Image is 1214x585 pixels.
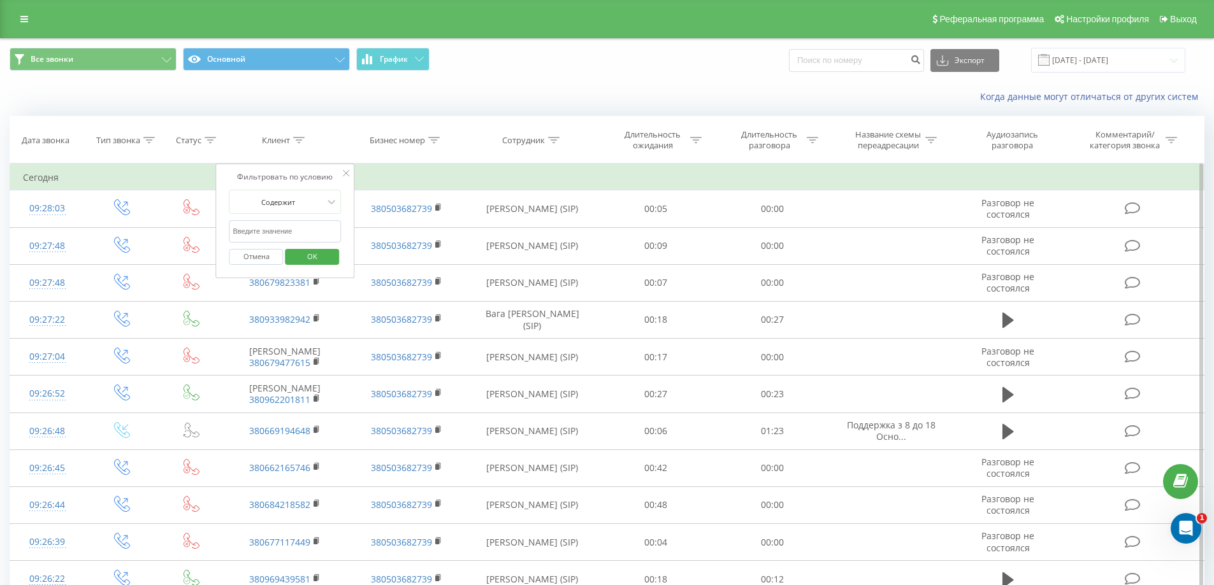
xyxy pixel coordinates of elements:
[1171,513,1201,544] iframe: Intercom live chat
[371,462,432,474] a: 380503682739
[467,190,598,227] td: [PERSON_NAME] (SIP)
[598,339,714,376] td: 00:17
[371,351,432,363] a: 380503682739
[714,524,831,561] td: 00:00
[23,234,72,258] div: 09:27:48
[371,239,432,251] a: 380503682739
[31,54,73,64] span: Все звонки
[981,493,1034,516] span: Разговор не состоялся
[249,356,310,369] a: 380679477615
[224,339,345,376] td: [PERSON_NAME]
[229,220,342,243] input: Введите значение
[1197,513,1207,523] span: 1
[981,234,1034,257] span: Разговор не состоялся
[23,307,72,332] div: 09:27:22
[598,376,714,412] td: 00:27
[502,135,545,146] div: Сотрудник
[262,135,290,146] div: Клиент
[467,449,598,486] td: [PERSON_NAME] (SIP)
[249,276,310,288] a: 380679823381
[23,271,72,295] div: 09:27:48
[249,313,310,325] a: 380933982942
[598,524,714,561] td: 00:04
[735,129,804,151] div: Длительность разговора
[598,190,714,227] td: 00:05
[467,301,598,338] td: Вага [PERSON_NAME] (SIP)
[598,486,714,523] td: 00:48
[371,313,432,325] a: 380503682739
[1170,14,1197,24] span: Выход
[23,456,72,481] div: 09:26:45
[249,462,310,474] a: 380662165746
[714,301,831,338] td: 00:27
[467,227,598,264] td: [PERSON_NAME] (SIP)
[96,135,140,146] div: Тип звонка
[229,171,342,183] div: Фильтровать по условию
[981,345,1034,369] span: Разговор не состоялся
[183,48,350,71] button: Основной
[714,190,831,227] td: 00:00
[1066,14,1149,24] span: Настройки профиля
[229,249,284,265] button: Отмена
[971,129,1053,151] div: Аудиозапись разговора
[23,493,72,518] div: 09:26:44
[467,524,598,561] td: [PERSON_NAME] (SIP)
[22,135,69,146] div: Дата звонка
[249,498,310,511] a: 380684218582
[598,449,714,486] td: 00:42
[249,393,310,405] a: 380962201811
[467,376,598,412] td: [PERSON_NAME] (SIP)
[285,249,339,265] button: OK
[23,530,72,554] div: 09:26:39
[356,48,430,71] button: График
[371,536,432,548] a: 380503682739
[294,246,330,266] span: OK
[249,573,310,585] a: 380969439581
[371,202,432,215] a: 380503682739
[23,381,72,406] div: 09:26:52
[847,419,936,442] span: Поддержка з 8 до 18 Осно...
[370,135,425,146] div: Бизнес номер
[714,412,831,449] td: 01:23
[249,536,310,548] a: 380677117449
[714,486,831,523] td: 00:00
[714,339,831,376] td: 00:00
[467,412,598,449] td: [PERSON_NAME] (SIP)
[930,49,999,72] button: Экспорт
[10,165,1204,190] td: Сегодня
[981,197,1034,220] span: Разговор не состоялся
[714,264,831,301] td: 00:00
[619,129,687,151] div: Длительность ожидания
[789,49,924,72] input: Поиск по номеру
[371,276,432,288] a: 380503682739
[939,14,1044,24] span: Реферальная программа
[714,449,831,486] td: 00:00
[980,90,1204,102] a: Когда данные могут отличаться от других систем
[981,271,1034,294] span: Разговор не состоялся
[598,412,714,449] td: 00:06
[10,48,177,71] button: Все звонки
[714,376,831,412] td: 00:23
[467,339,598,376] td: [PERSON_NAME] (SIP)
[23,419,72,444] div: 09:26:48
[467,486,598,523] td: [PERSON_NAME] (SIP)
[467,264,598,301] td: [PERSON_NAME] (SIP)
[981,456,1034,479] span: Разговор не состоялся
[371,573,432,585] a: 380503682739
[23,196,72,221] div: 09:28:03
[598,227,714,264] td: 00:09
[380,55,408,64] span: График
[598,301,714,338] td: 00:18
[224,376,345,412] td: [PERSON_NAME]
[981,530,1034,553] span: Разговор не состоялся
[598,264,714,301] td: 00:07
[23,344,72,369] div: 09:27:04
[854,129,922,151] div: Название схемы переадресации
[371,498,432,511] a: 380503682739
[1088,129,1162,151] div: Комментарий/категория звонка
[249,425,310,437] a: 380669194648
[371,388,432,400] a: 380503682739
[714,227,831,264] td: 00:00
[371,425,432,437] a: 380503682739
[176,135,201,146] div: Статус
